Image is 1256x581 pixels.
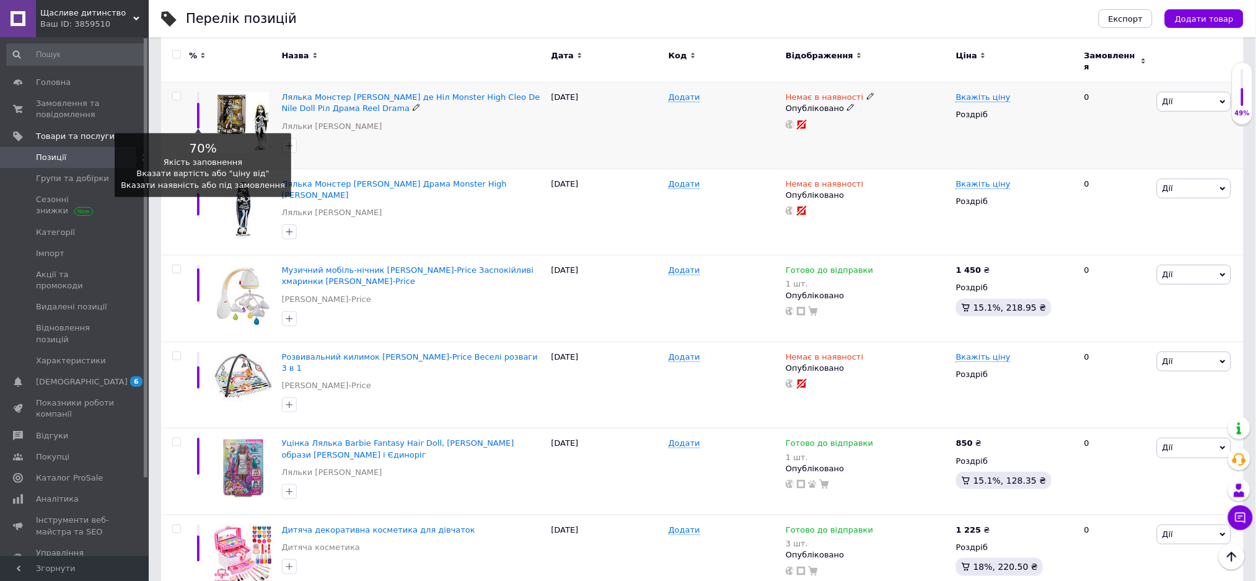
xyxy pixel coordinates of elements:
b: 1 450 [956,265,982,275]
span: Характеристики [36,355,106,366]
span: Немає в наявності [786,352,863,365]
span: Назва [282,50,309,61]
span: Каталог ProSale [36,472,103,484]
div: [DATE] [548,82,665,169]
span: Додати [669,92,700,102]
span: Додати [669,438,700,448]
button: Експорт [1099,9,1153,28]
p: Вказати наявність або під замовлення [121,180,285,191]
span: Управління сайтом [36,548,115,570]
span: Категорії [36,227,75,238]
div: Опубліковано [786,190,950,201]
span: Ціна [956,50,977,61]
p: Вказати вартість або "ціну від" [121,168,285,179]
span: Інструменти веб-майстра та SEO [36,515,115,537]
a: Музичний мобіль-нічник [PERSON_NAME]-Price Заспокійливі хмаринки [PERSON_NAME]-Price [282,265,534,286]
a: Ляльки [PERSON_NAME] [282,467,382,478]
span: Дії [1162,443,1173,452]
div: Опубліковано [786,549,950,561]
span: Позиції [36,152,66,163]
div: 70% [121,140,285,157]
span: Немає в наявності [786,179,863,192]
a: Дитяча косметика [282,542,360,553]
span: Додати [669,525,700,535]
span: Імпорт [36,248,64,259]
span: Додати товар [1175,14,1234,24]
span: Вкажіть ціну [956,179,1011,189]
div: 0 [1077,342,1154,428]
span: Відновлення позицій [36,322,115,345]
img: Кукла Монстер Хай Клео де Нил Monster High Cleo De Nile Doll Рил Драма Reel Drama [217,92,269,153]
span: Видалені позиції [36,301,107,313]
div: Роздріб [956,282,1074,293]
span: Аналітика [36,494,79,505]
a: Ляльки [PERSON_NAME] [282,207,382,218]
span: Додати [669,265,700,275]
span: Дії [1162,184,1173,193]
span: Вкажіть ціну [956,92,1011,102]
span: Дата [551,50,574,61]
span: 15.1%, 218.95 ₴ [973,303,1047,313]
span: 15.1%, 128.35 ₴ [973,476,1047,486]
span: Дії [1162,530,1173,539]
div: Роздріб [956,542,1074,553]
button: Чат з покупцем [1228,505,1253,530]
a: Уцінка Лялька Barbie Fantasy Hair Doll, [PERSON_NAME] образи [PERSON_NAME] і Єдиноріг [282,438,514,459]
div: [DATE] [548,342,665,428]
a: Ляльки [PERSON_NAME] [282,121,382,132]
span: Замовлення [1084,50,1138,73]
div: ₴ [956,265,990,276]
div: Опубліковано [786,363,950,374]
img: Развивающий коврик Fisher-Price Веселые развлечения 3 в 1 [213,352,273,405]
span: Готово до відправки [786,265,873,278]
span: % [189,50,197,61]
span: [DEMOGRAPHIC_DATA] [36,376,128,388]
div: ₴ [956,525,990,536]
span: Головна [36,77,71,88]
img: Кукла Монстер Хай Фрэнки Штейн Драма Monster High Frankie Stein [231,179,256,239]
div: 0 [1077,428,1154,515]
div: Опубліковано [786,463,950,474]
div: Роздріб [956,196,1074,207]
div: [DATE] [548,428,665,515]
span: Код [669,50,687,61]
span: Дії [1162,97,1173,106]
div: 1 шт. [786,279,873,288]
span: 18%, 220.50 ₴ [973,562,1038,572]
span: Немає в наявності [786,92,863,105]
div: Якість заповнення [121,157,285,168]
div: [DATE] [548,255,665,342]
span: Сезонні знижки [36,194,115,216]
span: Дії [1162,270,1173,279]
span: Відгуки [36,430,68,441]
span: Додати [669,352,700,362]
span: Акції та промокоди [36,269,115,291]
div: Перелік позицій [186,12,297,25]
span: Вкажіть ціну [956,352,1011,362]
a: Лялька Монстер [PERSON_NAME] де Ніл Monster High Cleo De Nile Doll Ріл Драма Reel Drama [282,92,540,113]
div: Ваш ID: 3859510 [40,19,149,30]
a: Лялька Монстер [PERSON_NAME] Драма Monster High [PERSON_NAME] [282,179,507,200]
div: Опубліковано [786,290,950,301]
span: Готово до відправки [786,525,873,538]
img: Музыкальный мобиль-ночник Fisher-Price [217,265,270,326]
b: 850 [956,438,973,448]
img: Уценка Кукла Barbie Fantasy Hair Doll, Brunette Барби Фантазийные образы Русалка и Единорог [223,438,263,499]
b: 1 225 [956,525,982,534]
a: [PERSON_NAME]-Price [282,294,371,305]
span: Щасливе дитинство [40,7,133,19]
span: Покупці [36,451,69,463]
div: 0 [1077,82,1154,169]
span: 6 [130,376,143,387]
div: ₴ [956,438,982,449]
div: 1 шт. [786,453,873,462]
div: 0 [1077,169,1154,255]
a: Розвивальний килимок [PERSON_NAME]-Price Веселі розваги 3 в 1 [282,352,538,373]
div: Роздріб [956,369,1074,380]
div: 3 шт. [786,539,873,548]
